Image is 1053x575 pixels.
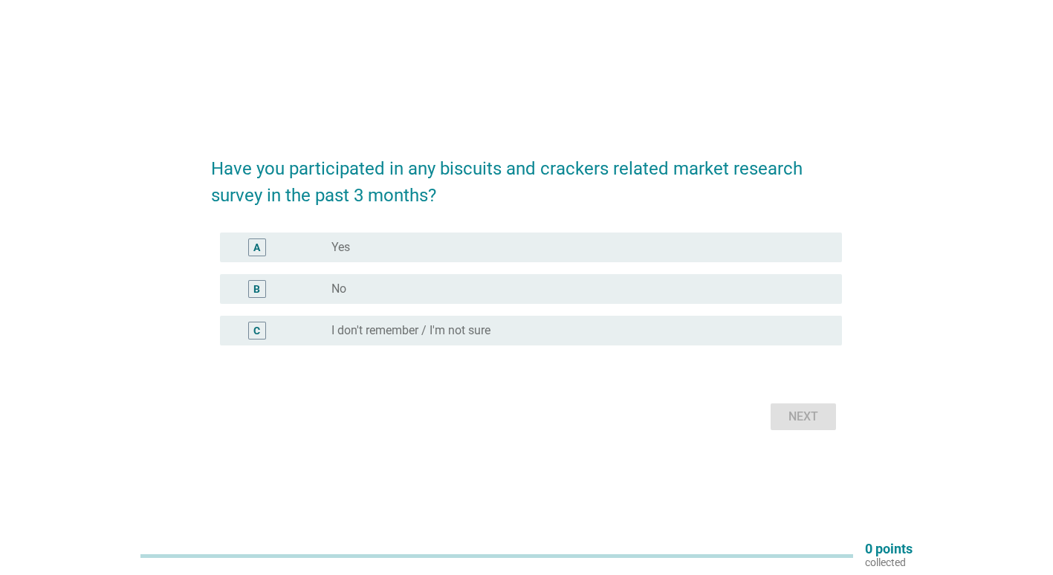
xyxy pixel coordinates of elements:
label: Yes [331,240,350,255]
h2: Have you participated in any biscuits and crackers related market research survey in the past 3 m... [211,140,842,209]
p: 0 points [865,542,913,556]
div: A [253,240,260,256]
p: collected [865,556,913,569]
label: No [331,282,346,296]
label: I don't remember / I'm not sure [331,323,490,338]
div: C [253,323,260,339]
div: B [253,282,260,297]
